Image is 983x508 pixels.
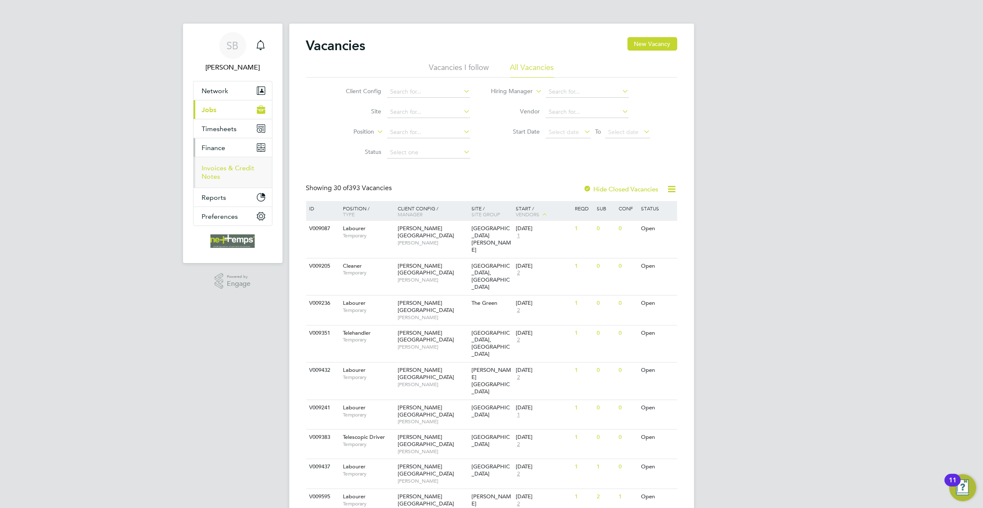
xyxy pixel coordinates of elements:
li: Vacancies I follow [429,62,489,78]
div: 0 [617,258,639,274]
div: 0 [617,325,639,341]
label: Position [326,128,374,136]
div: 0 [595,221,617,237]
span: [GEOGRAPHIC_DATA][PERSON_NAME] [471,225,511,253]
label: Hide Closed Vacancies [584,185,659,193]
div: 1 [573,489,595,505]
span: Preferences [202,212,238,220]
div: 1 [573,363,595,378]
input: Search for... [546,86,629,98]
span: Jobs [202,106,217,114]
span: Engage [227,280,250,288]
span: 2 [516,307,521,314]
span: To [592,126,603,137]
div: 1 [573,296,595,311]
button: Preferences [194,207,272,226]
span: [GEOGRAPHIC_DATA], [GEOGRAPHIC_DATA] [471,262,510,291]
div: 2 [595,489,617,505]
div: [DATE] [516,404,571,411]
span: Cleaner [343,262,362,269]
div: Client Config / [396,201,469,221]
button: Reports [194,188,272,207]
span: [PERSON_NAME][GEOGRAPHIC_DATA] [398,493,454,507]
span: Temporary [343,374,393,381]
span: [PERSON_NAME] [398,478,467,484]
span: Powered by [227,273,250,280]
a: SB[PERSON_NAME] [193,32,272,73]
div: V009205 [307,258,337,274]
span: Labourer [343,493,366,500]
div: 0 [595,296,617,311]
span: [PERSON_NAME] [398,381,467,388]
div: 1 [573,430,595,445]
div: [DATE] [516,225,571,232]
div: 0 [617,400,639,416]
a: Invoices & Credit Notes [202,164,255,180]
div: [DATE] [516,493,571,500]
span: [GEOGRAPHIC_DATA] [471,463,510,477]
div: V009236 [307,296,337,311]
span: 2 [516,470,521,478]
span: Temporary [343,470,393,477]
div: Open [639,430,676,445]
div: 1 [573,221,595,237]
label: Vendor [491,108,540,115]
button: Finance [194,138,272,157]
label: Client Config [333,87,381,95]
div: 0 [595,400,617,416]
span: Select date [549,128,579,136]
span: Labourer [343,463,366,470]
div: Open [639,363,676,378]
div: [DATE] [516,330,571,337]
div: 1 [573,258,595,274]
span: [GEOGRAPHIC_DATA] [471,433,510,448]
span: Type [343,211,355,218]
span: [PERSON_NAME] [398,448,467,455]
div: Open [639,400,676,416]
span: [GEOGRAPHIC_DATA] [471,404,510,418]
span: Labourer [343,366,366,374]
div: V009432 [307,363,337,378]
span: 2 [516,500,521,508]
div: V009383 [307,430,337,445]
div: Open [639,325,676,341]
div: [DATE] [516,367,571,374]
div: Reqd [573,201,595,215]
h2: Vacancies [306,37,366,54]
div: 0 [617,363,639,378]
span: Labourer [343,299,366,306]
li: All Vacancies [510,62,554,78]
div: 0 [595,258,617,274]
div: Open [639,489,676,505]
div: 11 [949,480,956,491]
span: Select date [608,128,638,136]
span: Telehandler [343,329,371,336]
span: 393 Vacancies [334,184,392,192]
div: 0 [617,430,639,445]
div: 0 [595,325,617,341]
span: [PERSON_NAME] [398,314,467,321]
span: [PERSON_NAME][GEOGRAPHIC_DATA] [398,433,454,448]
input: Search for... [387,106,470,118]
span: Telescopic Driver [343,433,385,441]
span: Manager [398,211,423,218]
span: 1 [516,232,521,239]
span: 2 [516,374,521,381]
span: Finance [202,144,226,152]
span: [PERSON_NAME][GEOGRAPHIC_DATA] [471,366,511,395]
div: Open [639,258,676,274]
span: [PERSON_NAME][GEOGRAPHIC_DATA] [398,299,454,314]
span: Temporary [343,500,393,507]
input: Search for... [387,126,470,138]
div: 0 [595,430,617,445]
span: [PERSON_NAME] [398,344,467,350]
div: 0 [617,296,639,311]
div: [DATE] [516,263,571,270]
div: V009241 [307,400,337,416]
span: Temporary [343,307,393,314]
div: Conf [617,201,639,215]
label: Hiring Manager [484,87,533,96]
span: Temporary [343,441,393,448]
span: Temporary [343,232,393,239]
span: Timesheets [202,125,237,133]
